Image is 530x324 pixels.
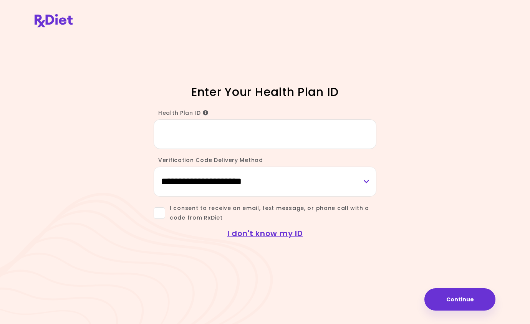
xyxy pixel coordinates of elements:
[227,228,303,239] a: I don't know my ID
[131,84,399,99] h1: Enter Your Health Plan ID
[424,288,495,311] button: Continue
[203,110,209,116] i: Info
[154,156,263,164] label: Verification Code Delivery Method
[35,14,73,27] img: RxDiet
[165,203,376,223] span: I consent to receive an email, text message, or phone call with a code from RxDiet
[158,109,209,117] span: Health Plan ID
